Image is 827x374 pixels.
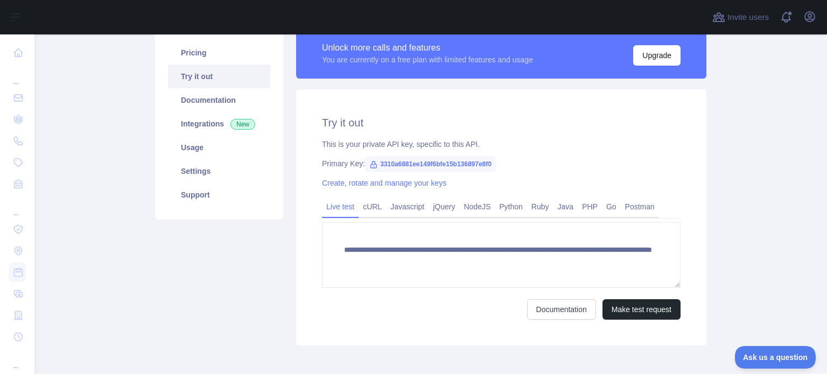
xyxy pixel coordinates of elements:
[365,156,496,172] span: 3310a6881ee149f6bfe15b136897e8f0
[168,159,270,183] a: Settings
[168,183,270,207] a: Support
[553,198,578,215] a: Java
[168,136,270,159] a: Usage
[9,196,26,217] div: ...
[322,158,681,169] div: Primary Key:
[9,65,26,86] div: ...
[322,115,681,130] h2: Try it out
[459,198,495,215] a: NodeJS
[322,179,446,187] a: Create, rotate and manage your keys
[322,198,359,215] a: Live test
[527,299,596,320] a: Documentation
[230,119,255,130] span: New
[322,139,681,150] div: This is your private API key, specific to this API.
[495,198,527,215] a: Python
[168,65,270,88] a: Try it out
[322,41,533,54] div: Unlock more calls and features
[621,198,659,215] a: Postman
[527,198,553,215] a: Ruby
[633,45,681,66] button: Upgrade
[710,9,771,26] button: Invite users
[735,346,816,369] iframe: Toggle Customer Support
[168,88,270,112] a: Documentation
[322,54,533,65] div: You are currently on a free plan with limited features and usage
[602,299,681,320] button: Make test request
[602,198,621,215] a: Go
[429,198,459,215] a: jQuery
[168,41,270,65] a: Pricing
[727,11,769,24] span: Invite users
[578,198,602,215] a: PHP
[168,112,270,136] a: Integrations New
[9,349,26,370] div: ...
[386,198,429,215] a: Javascript
[359,198,386,215] a: cURL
